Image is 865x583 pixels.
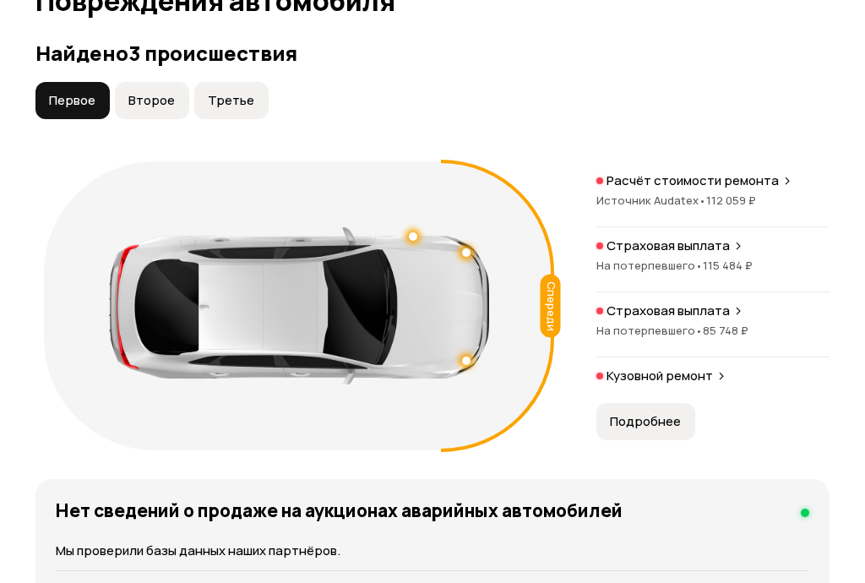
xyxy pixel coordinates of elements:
span: Второе [128,92,175,109]
span: • [699,193,706,208]
p: Кузовной ремонт [607,368,713,384]
span: 85 748 ₽ [703,323,748,338]
span: • [695,258,703,273]
span: На потерпевшего [596,258,703,273]
span: Третье [208,92,254,109]
button: Первое [35,82,110,119]
span: Источник Audatex [596,193,706,208]
span: Подробнее [610,413,681,430]
span: 112 059 ₽ [706,193,756,208]
button: Третье [194,82,269,119]
span: • [695,323,703,338]
h3: Найдено 3 происшествия [35,41,830,65]
p: Расчёт стоимости ремонта [607,172,779,189]
span: 115 484 ₽ [703,258,753,273]
p: Страховая выплата [607,302,730,319]
p: Мы проверили базы данных наших партнёров. [56,542,809,560]
button: Второе [115,82,189,119]
button: Подробнее [596,403,695,440]
h4: Нет сведений о продаже на аукционах аварийных автомобилей [56,499,623,521]
div: Спереди [541,275,561,338]
p: Страховая выплата [607,237,730,254]
span: Первое [49,92,95,109]
span: На потерпевшего [596,323,703,338]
